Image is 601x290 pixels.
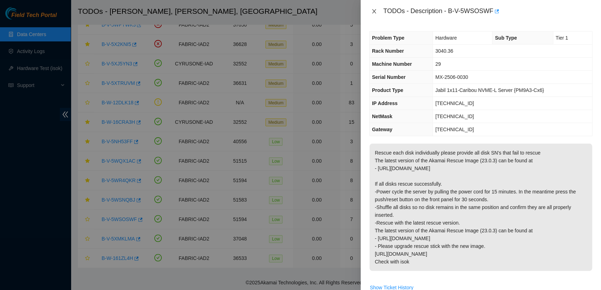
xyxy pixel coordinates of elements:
[372,48,404,54] span: Rack Number
[372,61,412,67] span: Machine Number
[435,87,544,93] span: Jabil 1x11-Caribou NVME-L Server {PM9A3-Cx6}
[369,8,379,15] button: Close
[435,127,474,132] span: [TECHNICAL_ID]
[435,35,457,41] span: Hardware
[495,35,517,41] span: Sub Type
[435,114,474,119] span: [TECHNICAL_ID]
[371,8,377,14] span: close
[435,100,474,106] span: [TECHNICAL_ID]
[372,114,393,119] span: NetMask
[435,74,468,80] span: MX-2506-0030
[372,87,403,93] span: Product Type
[370,144,592,271] p: Rescue each disk individually please provide all disk SN's that fail to rescue The latest version...
[435,61,441,67] span: 29
[435,48,453,54] span: 3040.36
[372,100,397,106] span: IP Address
[372,127,393,132] span: Gateway
[372,74,406,80] span: Serial Number
[383,6,593,17] div: TODOs - Description - B-V-5WSOSWF
[556,35,568,41] span: Tier 1
[372,35,405,41] span: Problem Type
